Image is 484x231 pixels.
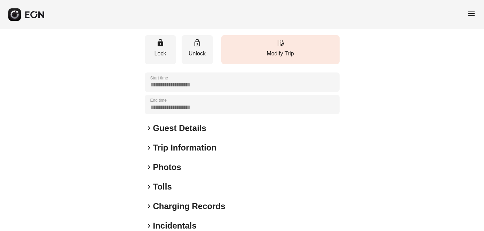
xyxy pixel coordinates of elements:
h2: Tolls [153,181,172,192]
span: keyboard_arrow_right [145,163,153,171]
span: keyboard_arrow_right [145,124,153,132]
button: Lock [145,35,176,64]
p: Modify Trip [225,49,336,58]
h2: Charging Records [153,201,225,212]
span: keyboard_arrow_right [145,202,153,210]
span: lock_open [193,39,201,47]
button: Modify Trip [221,35,340,64]
span: keyboard_arrow_right [145,183,153,191]
span: edit_road [276,39,285,47]
span: lock [156,39,165,47]
p: Unlock [185,49,209,58]
span: menu [467,9,476,18]
span: keyboard_arrow_right [145,144,153,152]
p: Lock [148,49,173,58]
h2: Guest Details [153,123,206,134]
span: keyboard_arrow_right [145,222,153,230]
button: Unlock [182,35,213,64]
h2: Photos [153,162,181,173]
h2: Trip Information [153,142,217,153]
